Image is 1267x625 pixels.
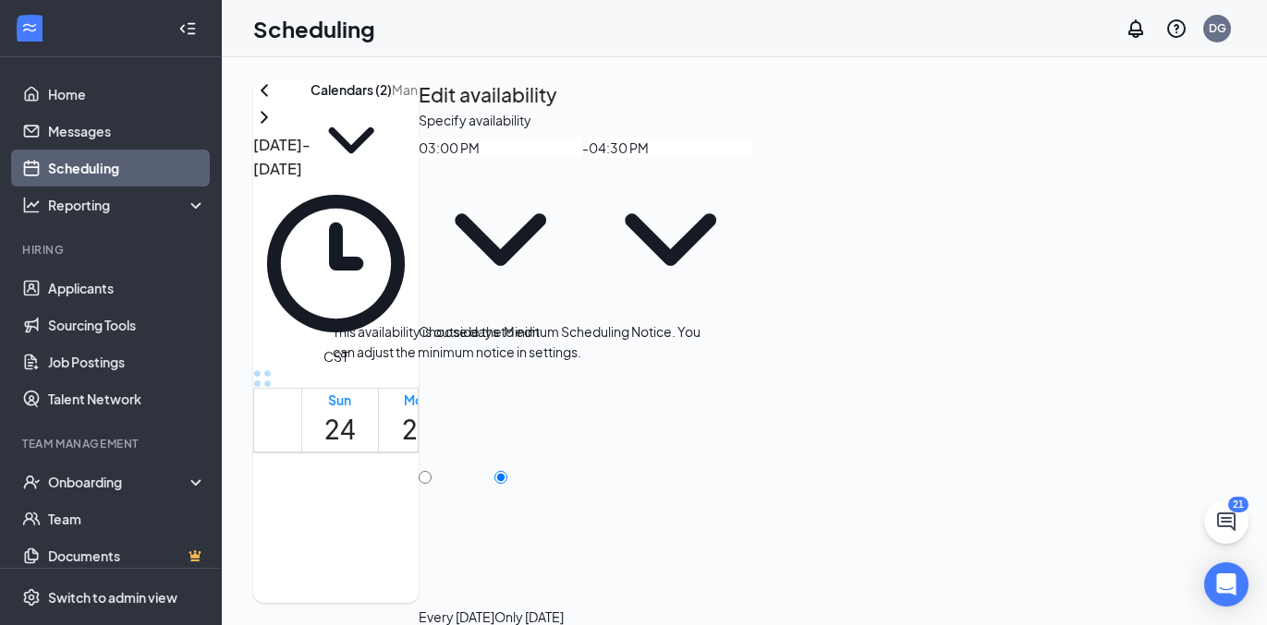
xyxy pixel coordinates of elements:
div: Open Intercom Messenger [1204,562,1249,607]
svg: WorkstreamLogo [20,18,39,37]
a: August 25, 2025 [398,389,437,451]
a: August 24, 2025 [321,389,359,451]
div: This availability is outside the Minimum Scheduling Notice. You can adjust the minimum notice in ... [333,321,702,362]
div: Hiring [22,242,202,258]
div: Sun [324,391,356,409]
h3: [DATE] - [DATE] [253,133,311,180]
svg: Clock [253,181,419,346]
a: DocumentsCrown [48,537,206,574]
div: Reporting [48,196,207,214]
svg: ChevronRight [253,106,275,128]
div: Team Management [22,436,202,451]
svg: ChevronDown [392,100,555,263]
div: 21 [1228,497,1249,512]
div: Specify availability [419,110,531,130]
svg: Analysis [22,196,41,214]
div: Switch to admin view [48,588,177,607]
a: Sourcing Tools [48,306,206,343]
svg: ChevronDown [419,158,582,321]
a: Job Postings [48,343,206,380]
h2: Edit availability [419,79,557,110]
div: Onboarding [48,473,190,491]
h1: 24 [324,409,356,450]
h1: Scheduling [253,13,375,44]
a: Applicants [48,270,206,306]
h1: 25 [402,409,433,450]
svg: QuestionInfo [1165,18,1188,40]
svg: Notifications [1125,18,1147,40]
svg: ChatActive [1215,511,1237,533]
a: Home [48,76,206,113]
svg: UserCheck [22,473,41,491]
input: Manage availability [392,79,555,100]
div: Mon [402,391,433,409]
div: DG [1209,20,1226,36]
span: CST [323,346,348,367]
div: - [419,138,1236,321]
a: Scheduling [48,150,206,186]
svg: ChevronLeft [253,79,275,102]
a: Messages [48,113,206,150]
svg: Settings [22,588,41,607]
svg: ChevronDown [589,158,752,321]
a: Team [48,500,206,537]
svg: Collapse [178,19,197,38]
svg: ChevronDown [311,100,392,181]
a: Talent Network [48,380,206,417]
button: ChatActive [1204,499,1249,544]
button: Calendars (2)ChevronDown [311,79,392,181]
